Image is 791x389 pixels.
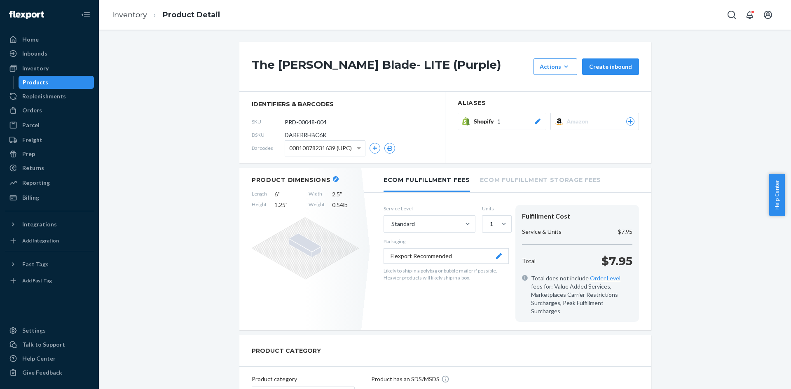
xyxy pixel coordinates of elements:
[618,228,632,236] p: $7.95
[252,375,355,383] p: Product category
[252,144,285,151] span: Barcodes
[252,176,331,184] h2: Product Dimensions
[252,100,433,108] span: identifiers & barcodes
[742,7,758,23] button: Open notifications
[5,338,94,351] a: Talk to Support
[252,201,267,209] span: Height
[531,274,632,315] span: Total does not include fees for: Value Added Services, Marketplaces Carrier Restrictions Surcharg...
[22,260,49,268] div: Fast Tags
[482,205,509,212] label: Units
[371,375,440,383] p: Product has an SDS/MSDS
[5,90,94,103] a: Replenishments
[384,238,509,245] p: Packaging
[22,179,50,187] div: Reporting
[5,191,94,204] a: Billing
[274,190,301,198] span: 6
[19,76,94,89] a: Products
[309,190,325,198] span: Width
[252,118,285,125] span: SKU
[5,104,94,117] a: Orders
[384,267,509,281] p: Likely to ship in a polybag or bubble mailer if possible. Heavier products will likely ship in a ...
[22,277,52,284] div: Add Fast Tag
[22,354,56,363] div: Help Center
[289,141,352,155] span: 00810078231639 (UPC)
[384,168,470,192] li: Ecom Fulfillment Fees
[566,117,592,126] span: Amazon
[590,275,620,282] a: Order Level
[540,63,571,71] div: Actions
[163,10,220,19] a: Product Detail
[5,218,94,231] button: Integrations
[285,131,327,139] span: DARERRHBC6K
[252,190,267,198] span: Length
[22,49,47,58] div: Inbounds
[723,7,740,23] button: Open Search Box
[534,58,577,75] button: Actions
[489,220,490,228] input: 1
[22,164,44,172] div: Returns
[582,58,639,75] button: Create inbound
[5,119,94,132] a: Parcel
[105,3,227,27] ol: breadcrumbs
[332,190,359,198] span: 2.5
[23,78,48,86] div: Products
[22,220,57,228] div: Integrations
[5,324,94,337] a: Settings
[22,121,40,129] div: Parcel
[490,220,493,228] div: 1
[5,274,94,287] a: Add Fast Tag
[22,136,42,144] div: Freight
[22,35,39,44] div: Home
[252,343,321,358] h2: PRODUCT CATEGORY
[340,191,342,198] span: "
[5,62,94,75] a: Inventory
[9,11,44,19] img: Flexport logo
[550,113,639,130] button: Amazon
[22,106,42,114] div: Orders
[601,253,632,269] p: $7.95
[769,174,785,216] button: Help Center
[22,193,39,202] div: Billing
[252,131,285,138] span: DSKU
[332,201,359,209] span: 0.54 lb
[5,234,94,247] a: Add Integration
[5,133,94,147] a: Freight
[522,212,632,221] div: Fulfillment Cost
[112,10,147,19] a: Inventory
[22,237,59,244] div: Add Integration
[77,7,94,23] button: Close Navigation
[5,161,94,175] a: Returns
[760,7,776,23] button: Open account menu
[22,92,66,100] div: Replenishments
[384,248,509,264] button: Flexport Recommended
[522,228,562,236] p: Service & Units
[22,368,62,377] div: Give Feedback
[522,257,536,265] p: Total
[5,147,94,161] a: Prep
[458,113,546,130] button: Shopify1
[22,64,49,72] div: Inventory
[384,205,475,212] label: Service Level
[5,47,94,60] a: Inbounds
[391,220,415,228] div: Standard
[5,258,94,271] button: Fast Tags
[458,100,639,106] h2: Aliases
[22,340,65,349] div: Talk to Support
[286,201,288,208] span: "
[309,201,325,209] span: Weight
[22,150,35,158] div: Prep
[252,58,529,75] h1: The [PERSON_NAME] Blade- LITE (Purple)
[274,201,301,209] span: 1.25
[5,176,94,189] a: Reporting
[497,117,501,126] span: 1
[5,352,94,365] a: Help Center
[22,326,46,335] div: Settings
[5,366,94,379] button: Give Feedback
[474,117,497,126] span: Shopify
[5,33,94,46] a: Home
[278,191,280,198] span: "
[480,168,601,191] li: Ecom Fulfillment Storage Fees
